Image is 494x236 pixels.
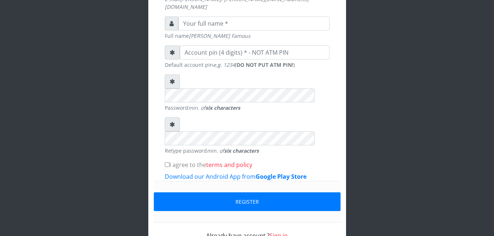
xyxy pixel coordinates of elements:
[178,17,330,30] input: Your full name *
[237,61,293,68] b: DO NOT PUT ATM PIN!
[205,104,240,111] strong: six characters
[206,161,252,169] a: terms and policy
[165,104,330,112] small: Password
[256,173,307,181] b: Google Play Store
[165,147,330,155] small: Retype password
[165,160,252,169] label: I agree to the
[213,61,235,68] em: e.g. 1234
[224,147,259,154] strong: six characters
[165,162,170,167] input: I agree to theterms and policy
[180,46,330,59] input: Account pin (4 digits) * - NOT ATM PIN
[207,147,259,154] em: min. of
[165,61,330,69] small: Default account pin ( )
[165,173,307,181] a: Download our Android App fromGoogle Play Store
[154,192,341,211] button: Register
[189,32,250,39] em: [PERSON_NAME] Famous
[188,104,240,111] em: min. of
[165,32,330,40] small: Full name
